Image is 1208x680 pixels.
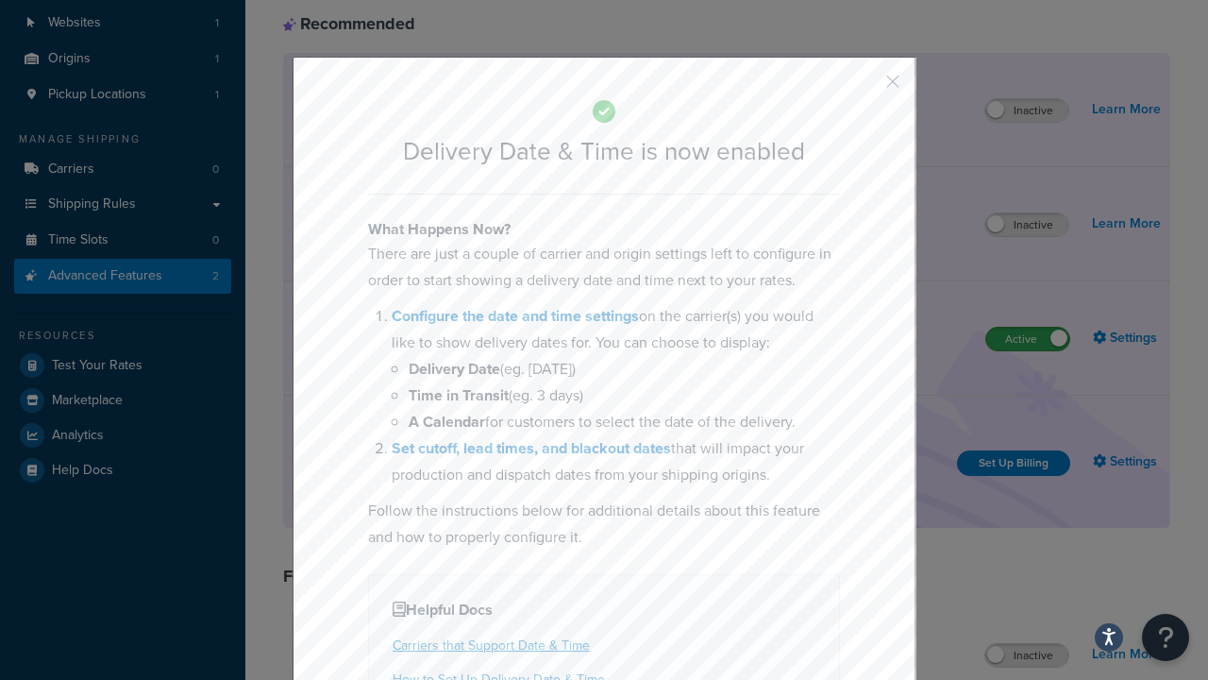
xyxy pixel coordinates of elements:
h4: What Happens Now? [368,218,840,241]
a: Configure the date and time settings [392,305,639,327]
a: Set cutoff, lead times, and blackout dates [392,437,671,459]
h2: Delivery Date & Time is now enabled [368,138,840,165]
b: A Calendar [409,411,485,433]
h4: Helpful Docs [393,599,815,621]
p: Follow the instructions below for additional details about this feature and how to properly confi... [368,498,840,551]
b: Time in Transit [409,384,509,406]
li: that will impact your production and dispatch dates from your shipping origins. [392,435,840,488]
a: Carriers that Support Date & Time [393,636,590,655]
li: for customers to select the date of the delivery. [409,409,840,435]
li: (eg. [DATE]) [409,356,840,382]
b: Delivery Date [409,358,500,380]
li: on the carrier(s) you would like to show delivery dates for. You can choose to display: [392,303,840,435]
li: (eg. 3 days) [409,382,840,409]
p: There are just a couple of carrier and origin settings left to configure in order to start showin... [368,241,840,294]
